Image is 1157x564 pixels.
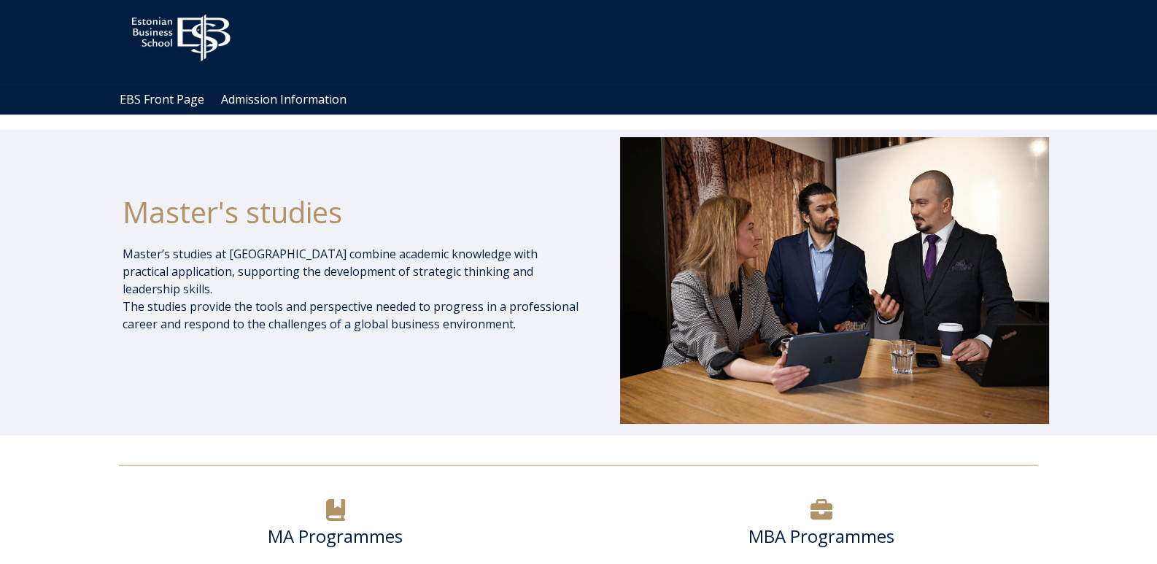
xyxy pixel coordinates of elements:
[123,245,581,333] p: Master’s studies at [GEOGRAPHIC_DATA] combine academic knowledge with practical application, supp...
[119,525,552,547] h6: MA Programmes
[123,194,581,231] h1: Master's studies
[221,91,347,107] a: Admission Information
[620,137,1049,423] img: DSC_1073
[525,28,704,45] span: Community for Growth and Resp
[605,525,1038,547] h6: MBA Programmes
[120,91,204,107] a: EBS Front Page
[112,85,1060,115] div: Navigation Menu
[119,3,243,66] img: ebs_logo2016_white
